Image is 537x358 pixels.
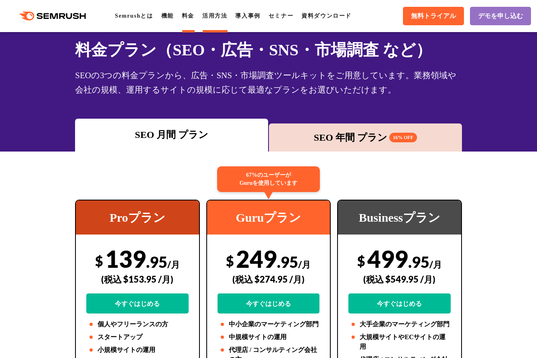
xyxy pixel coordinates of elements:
[95,253,103,269] span: $
[75,38,462,62] h1: 料金プラン（SEO・広告・SNS・市場調査 など）
[348,293,450,314] a: 今すぐはじめる
[218,320,319,329] li: 中小企業のマーケティング部門
[161,13,174,19] a: 機能
[338,200,461,235] div: Businessプラン
[411,12,456,20] span: 無料トライアル
[182,13,194,19] a: 料金
[298,259,311,270] span: /月
[202,13,227,19] a: 活用方法
[268,13,293,19] a: セミナー
[86,293,188,314] a: 今すぐはじめる
[235,13,260,19] a: 導入事例
[86,265,188,293] div: (税込 $153.95 /月)
[301,13,352,19] a: 資料ダウンロード
[277,253,298,271] span: .95
[75,68,462,97] div: SEOの3つの料金プランから、広告・SNS・市場調査ツールキットをご用意しています。業務領域や会社の規模、運用するサイトの規模に応じて最適なプランをお選びいただけます。
[86,332,188,342] li: スタートアップ
[348,265,450,293] div: (税込 $549.95 /月)
[403,7,464,25] a: 無料トライアル
[273,130,458,145] div: SEO 年間 プラン
[146,253,167,271] span: .95
[218,245,319,314] div: 249
[470,7,531,25] a: デモを申し込む
[217,166,320,192] div: 67%のユーザーが Guruを使用しています
[86,345,188,355] li: 小規模サイトの運用
[76,200,199,235] div: Proプラン
[207,200,330,235] div: Guruプラン
[86,320,188,329] li: 個人やフリーランスの方
[218,293,319,314] a: 今すぐはじめる
[115,13,153,19] a: Semrushとは
[79,127,264,142] div: SEO 月間 プラン
[408,253,429,271] span: .95
[218,332,319,342] li: 中規模サイトの運用
[348,245,450,314] div: 499
[357,253,365,269] span: $
[348,320,450,329] li: 大手企業のマーケティング部門
[86,245,188,314] div: 139
[218,265,319,293] div: (税込 $274.95 /月)
[478,12,523,20] span: デモを申し込む
[226,253,234,269] span: $
[167,259,180,270] span: /月
[429,259,442,270] span: /月
[389,133,417,142] span: 16% OFF
[348,332,450,352] li: 大規模サイトやECサイトの運用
